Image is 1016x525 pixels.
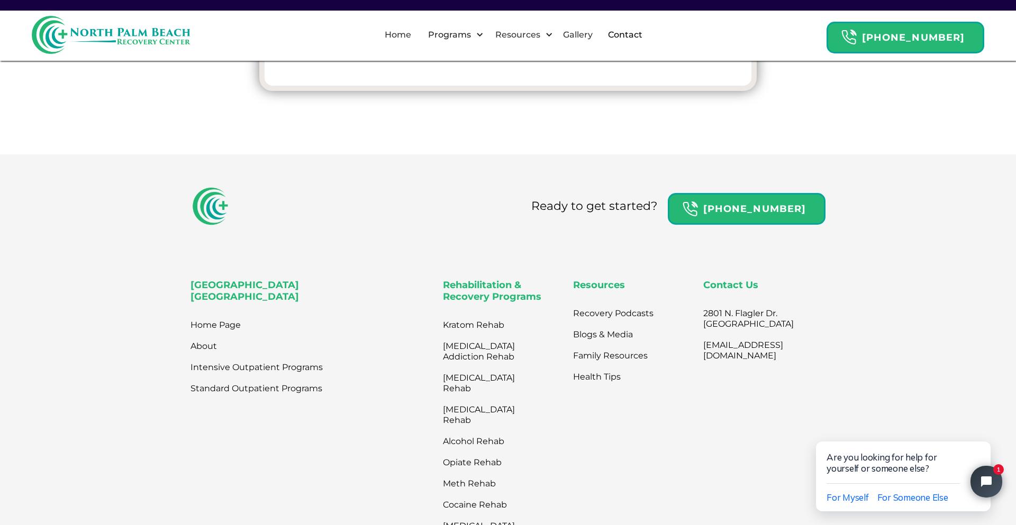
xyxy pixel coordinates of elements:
div: Resources [486,18,556,52]
a: Recovery Podcasts [573,303,654,324]
a: Family Resources [573,345,648,366]
a: Header Calendar Icons[PHONE_NUMBER] [668,188,825,225]
strong: Rehabilitation & Recovery Programs [443,279,541,302]
img: Header Calendar Icons [841,29,857,45]
div: Programs [419,18,486,52]
div: Resources [493,29,543,41]
a: [MEDICAL_DATA] Addiction Rehab [443,336,533,367]
a: Cocaine Rehab [443,494,533,515]
img: Header Calendar Icons [682,201,698,217]
a: Intensive Outpatient Programs [190,357,323,378]
a: 2801 N. Flagler Dr.[GEOGRAPHIC_DATA] [703,303,794,335]
strong: Contact Us [703,279,758,291]
a: [MEDICAL_DATA] Rehab [443,367,533,399]
a: Header Calendar Icons[PHONE_NUMBER] [827,16,984,53]
a: Health Tips [573,366,621,388]
a: [EMAIL_ADDRESS][DOMAIN_NAME] [703,335,794,366]
strong: [PHONE_NUMBER] [862,32,965,43]
a: Contact [602,18,649,52]
div: Ready to get started? [531,198,657,215]
a: Home [378,18,418,52]
div: Programs [425,29,474,41]
a: Opiate Rehab [443,452,533,473]
a: Home Page [190,315,241,336]
a: Gallery [557,18,599,52]
a: Standard Outpatient Programs [190,378,322,399]
a: Kratom Rehab [443,315,533,336]
a: Meth Rehab [443,473,533,494]
a: About [190,336,217,357]
a: [MEDICAL_DATA] Rehab [443,399,533,431]
iframe: Tidio Chat [794,408,1016,525]
a: Blogs & Media [573,324,633,345]
a: Alcohol Rehab [443,431,533,452]
strong: [GEOGRAPHIC_DATA] [GEOGRAPHIC_DATA] [190,279,299,302]
strong: Resources [573,279,625,291]
strong: [PHONE_NUMBER] [703,203,806,215]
